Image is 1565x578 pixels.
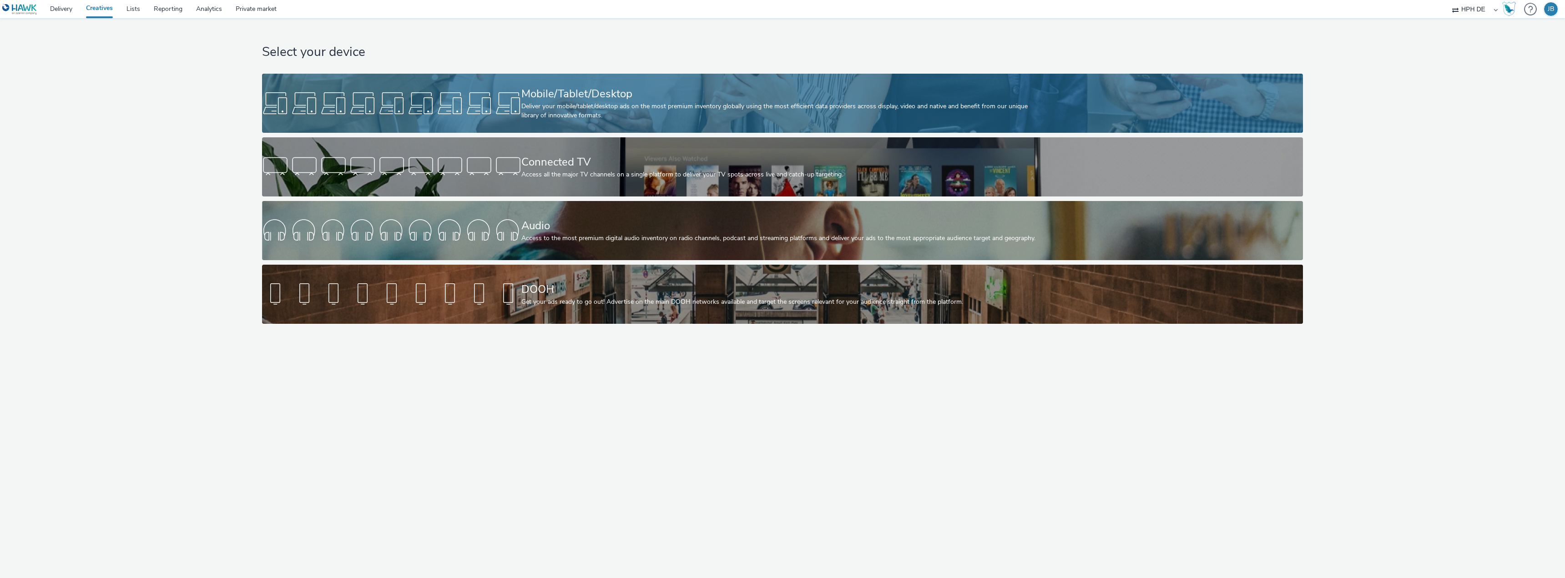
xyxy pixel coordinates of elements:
h1: Select your device [262,44,1303,61]
div: Get your ads ready to go out! Advertise on the main DOOH networks available and target the screen... [521,297,1040,307]
div: Access to the most premium digital audio inventory on radio channels, podcast and streaming platf... [521,234,1040,243]
img: undefined Logo [2,4,37,15]
div: Audio [521,218,1040,234]
div: DOOH [521,281,1040,297]
a: Hawk Academy [1502,2,1520,16]
div: Connected TV [521,154,1040,170]
a: Mobile/Tablet/DesktopDeliver your mobile/tablet/desktop ads on the most premium inventory globall... [262,74,1303,133]
div: Access all the major TV channels on a single platform to deliver your TV spots across live and ca... [521,170,1040,179]
div: Deliver your mobile/tablet/desktop ads on the most premium inventory globally using the most effi... [521,102,1040,121]
div: Mobile/Tablet/Desktop [521,86,1040,102]
a: DOOHGet your ads ready to go out! Advertise on the main DOOH networks available and target the sc... [262,265,1303,324]
a: AudioAccess to the most premium digital audio inventory on radio channels, podcast and streaming ... [262,201,1303,260]
a: Connected TVAccess all the major TV channels on a single platform to deliver your TV spots across... [262,137,1303,196]
img: Hawk Academy [1502,2,1516,16]
div: JB [1548,2,1554,16]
